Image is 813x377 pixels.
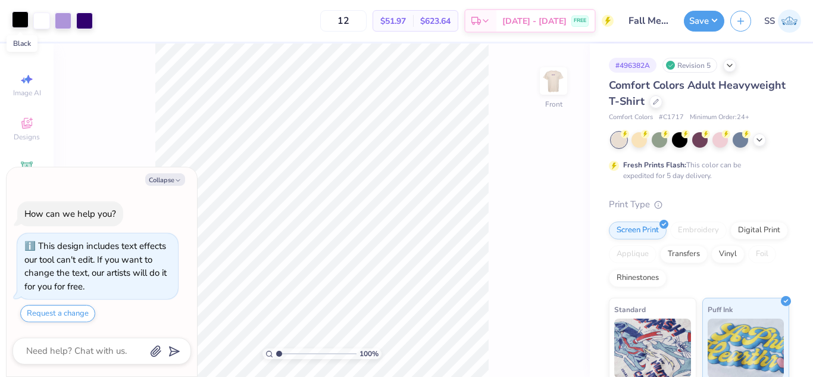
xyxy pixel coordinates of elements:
[380,15,406,27] span: $51.97
[609,58,656,73] div: # 496382A
[145,173,185,186] button: Collapse
[609,222,667,239] div: Screen Print
[708,303,733,316] span: Puff Ink
[748,245,776,263] div: Foil
[660,245,708,263] div: Transfers
[609,78,786,108] span: Comfort Colors Adult Heavyweight T-Shirt
[711,245,745,263] div: Vinyl
[764,10,801,33] a: SS
[662,58,717,73] div: Revision 5
[24,208,116,220] div: How can we help you?
[764,14,775,28] span: SS
[542,69,565,93] img: Front
[359,348,379,359] span: 100 %
[14,132,40,142] span: Designs
[609,245,656,263] div: Applique
[320,10,367,32] input: – –
[620,9,678,33] input: Untitled Design
[614,303,646,316] span: Standard
[690,113,749,123] span: Minimum Order: 24 +
[609,113,653,123] span: Comfort Colors
[574,17,586,25] span: FREE
[730,222,788,239] div: Digital Print
[7,35,37,52] div: Black
[545,99,562,110] div: Front
[623,160,686,170] strong: Fresh Prints Flash:
[420,15,451,27] span: $623.64
[24,240,167,292] div: This design includes text effects our tool can't edit. If you want to change the text, our artist...
[502,15,567,27] span: [DATE] - [DATE]
[623,160,770,181] div: This color can be expedited for 5 day delivery.
[20,305,95,322] button: Request a change
[684,11,724,32] button: Save
[659,113,684,123] span: # C1717
[609,198,789,211] div: Print Type
[778,10,801,33] img: Sakshi Solanki
[13,88,41,98] span: Image AI
[670,222,727,239] div: Embroidery
[609,269,667,287] div: Rhinestones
